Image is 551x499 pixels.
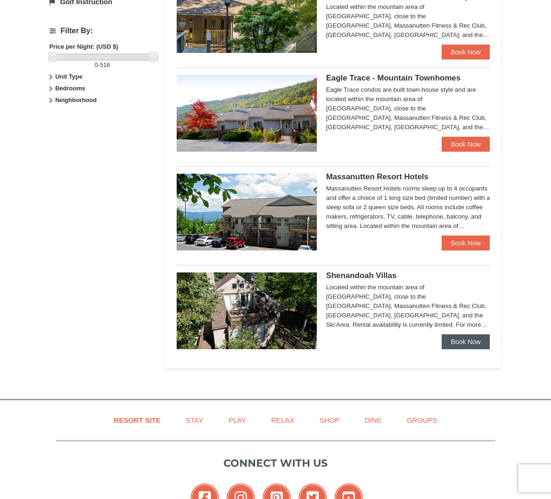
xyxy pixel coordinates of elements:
[55,85,85,92] strong: Bedrooms
[442,44,490,59] a: Book Now
[259,410,306,431] a: Relax
[94,61,98,68] span: 0
[177,75,317,152] img: 19218983-1-9b289e55.jpg
[442,235,490,250] a: Book Now
[50,60,156,70] label: -
[177,174,317,250] img: 19219026-1-e3b4ac8e.jpg
[217,410,258,431] a: Play
[442,334,490,349] a: Book Now
[308,410,351,431] a: Shop
[174,410,215,431] a: Stay
[395,410,449,431] a: Groups
[442,137,490,152] a: Book Now
[55,96,97,103] strong: Neighborhood
[56,455,495,471] p: Connect with us
[102,410,172,431] a: Resort Site
[326,85,490,132] div: Eagle Trace condos are built town-house style and are located within the mountain area of [GEOGRA...
[326,283,490,330] div: Located within the mountain area of [GEOGRAPHIC_DATA], close to the [GEOGRAPHIC_DATA], Massanutte...
[326,184,490,231] div: Massanutten Resort Hotels rooms sleep up to 4 occupants and offer a choice of 1 king size bed (li...
[50,43,118,50] strong: Price per Night: (USD $)
[100,61,110,68] span: 516
[326,271,397,280] span: Shenandoah Villas
[55,73,82,80] strong: Unit Type
[353,410,393,431] a: Dine
[326,73,461,82] span: Eagle Trace - Mountain Townhomes
[177,272,317,349] img: 19219019-2-e70bf45f.jpg
[50,27,156,35] h4: Filter By:
[326,172,429,181] span: Massanutten Resort Hotels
